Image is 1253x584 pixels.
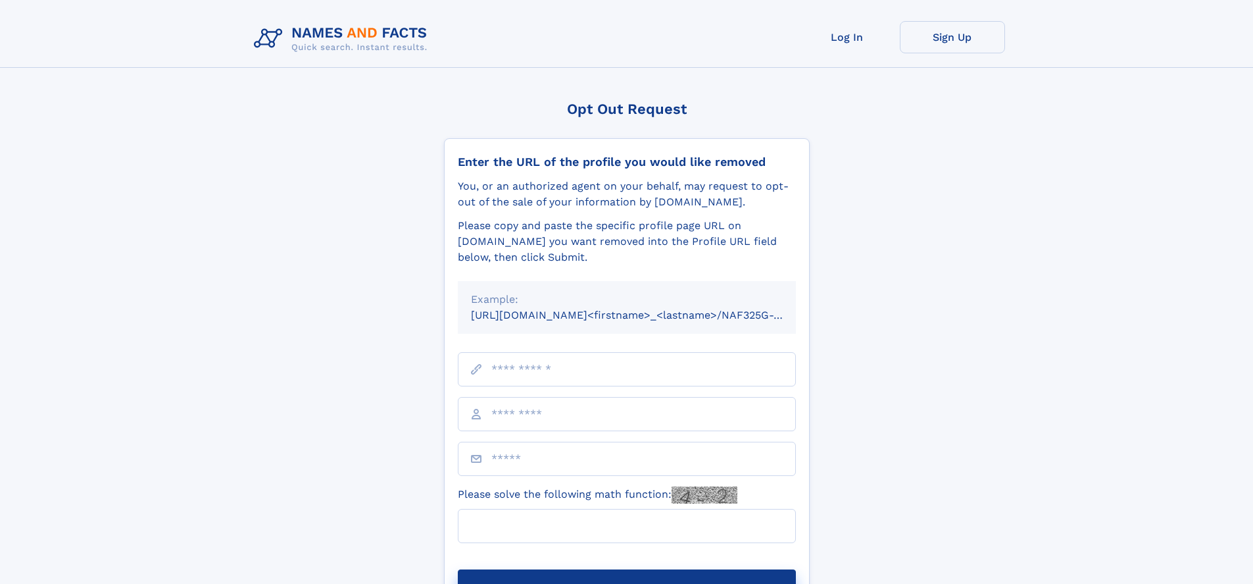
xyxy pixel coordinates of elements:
[458,178,796,210] div: You, or an authorized agent on your behalf, may request to opt-out of the sale of your informatio...
[444,101,810,117] div: Opt Out Request
[471,292,783,307] div: Example:
[458,218,796,265] div: Please copy and paste the specific profile page URL on [DOMAIN_NAME] you want removed into the Pr...
[458,155,796,169] div: Enter the URL of the profile you would like removed
[900,21,1005,53] a: Sign Up
[471,309,821,321] small: [URL][DOMAIN_NAME]<firstname>_<lastname>/NAF325G-xxxxxxxx
[249,21,438,57] img: Logo Names and Facts
[458,487,737,504] label: Please solve the following math function:
[795,21,900,53] a: Log In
